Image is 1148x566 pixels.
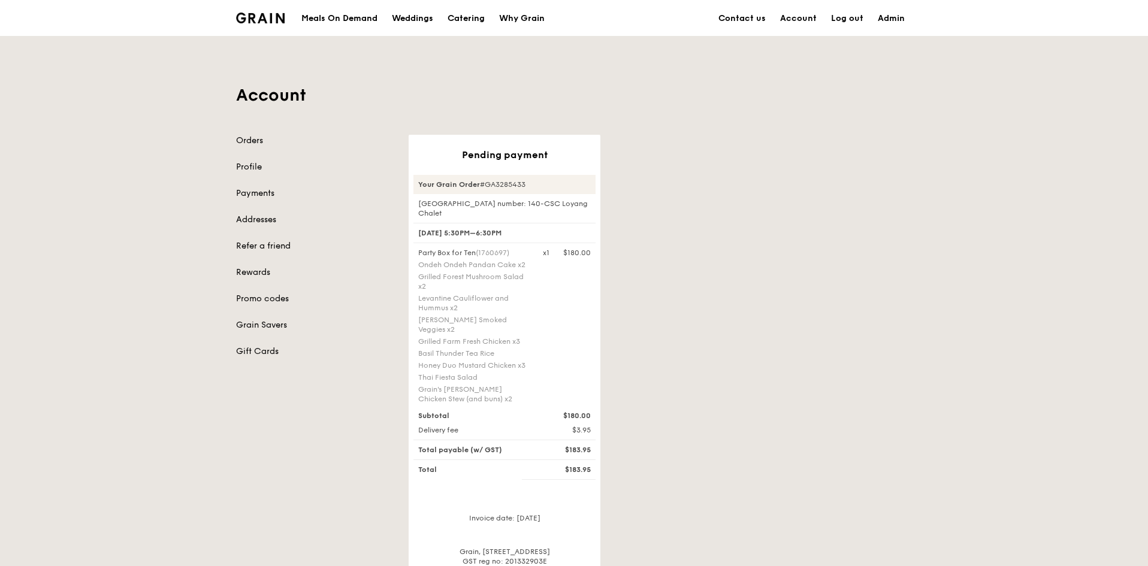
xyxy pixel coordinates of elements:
a: Contact us [711,1,773,37]
div: Catering [448,1,485,37]
div: [GEOGRAPHIC_DATA] number: 140-CSC Loyang Chalet [413,199,596,218]
div: Honey Duo Mustard Chicken x3 [418,361,528,370]
a: Rewards [236,267,394,279]
div: Meals On Demand [301,1,377,37]
a: Refer a friend [236,240,394,252]
div: Levantine Cauliflower and Hummus x2 [418,293,528,313]
div: $3.95 [536,425,598,435]
a: Grain Savers [236,319,394,331]
div: Grilled Forest Mushroom Salad x2 [418,272,528,291]
div: Why Grain [499,1,545,37]
div: Grain's [PERSON_NAME] Chicken Stew (and buns) x2 [418,385,528,404]
a: Why Grain [492,1,552,37]
a: Orders [236,135,394,147]
a: Catering [440,1,492,37]
div: Total [411,465,536,474]
div: Basil Thunder Tea Rice [418,349,528,358]
div: Grilled Farm Fresh Chicken x3 [418,337,528,346]
a: Gift Cards [236,346,394,358]
span: Total payable (w/ GST) [418,446,502,454]
div: Delivery fee [411,425,536,435]
div: [PERSON_NAME] Smoked Veggies x2 [418,315,528,334]
div: Party Box for Ten [418,248,528,258]
div: [DATE] 5:30PM–6:30PM [413,223,596,243]
h1: Account [236,84,912,106]
div: Thai Fiesta Salad [418,373,528,382]
div: $180.00 [536,411,598,420]
div: $183.95 [536,465,598,474]
div: Subtotal [411,411,536,420]
div: Ondeh Ondeh Pandan Cake x2 [418,260,528,270]
div: x1 [543,248,549,258]
strong: Your Grain Order [418,180,480,189]
div: $180.00 [563,248,591,258]
a: Profile [236,161,394,173]
img: Grain [236,13,285,23]
a: Weddings [385,1,440,37]
a: Log out [824,1,871,37]
div: $183.95 [536,445,598,455]
div: Pending payment [413,149,596,161]
a: Account [773,1,824,37]
a: Promo codes [236,293,394,305]
a: Addresses [236,214,394,226]
div: #GA3285433 [413,175,596,194]
a: Admin [871,1,912,37]
a: Payments [236,187,394,199]
div: Weddings [392,1,433,37]
div: Invoice date: [DATE] [413,513,596,532]
span: (1760697) [476,249,509,257]
div: Grain, [STREET_ADDRESS] GST reg no: 201332903E [413,547,596,566]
